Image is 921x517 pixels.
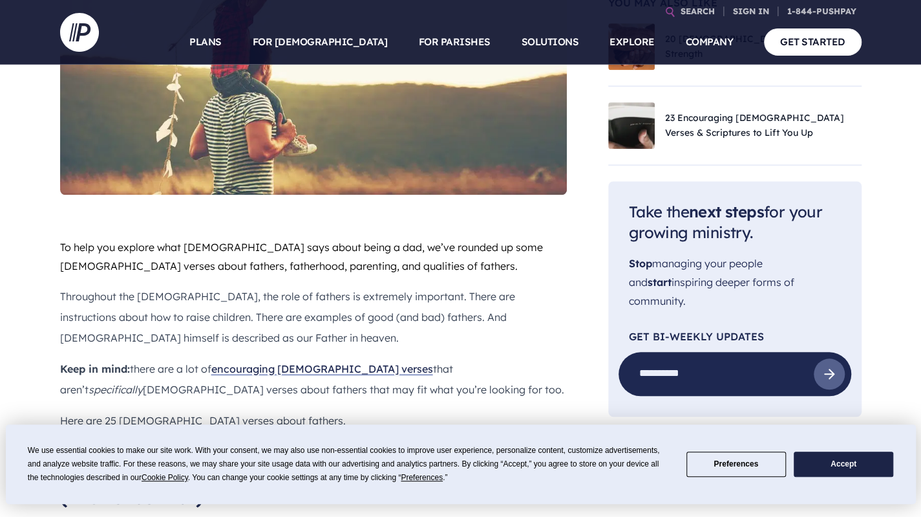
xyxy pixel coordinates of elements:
[60,358,567,400] p: there are a lot of that aren’t [DEMOGRAPHIC_DATA] verses about fathers that may fit what you’re l...
[401,473,443,482] span: Preferences
[89,383,143,396] i: specifically
[60,410,567,431] p: Here are 25 [DEMOGRAPHIC_DATA] verses about fathers.
[629,331,841,342] p: Get Bi-Weekly Updates
[794,452,893,477] button: Accept
[60,362,130,375] b: Keep in mind:
[211,362,433,375] a: encouraging [DEMOGRAPHIC_DATA] verses
[686,452,786,477] button: Preferences
[6,424,916,504] div: Cookie Consent Prompt
[648,276,672,289] span: start
[609,19,655,65] a: EXPLORE
[665,112,844,138] a: 23 Encouraging [DEMOGRAPHIC_DATA] Verses & Scriptures to Lift You Up
[764,28,862,55] a: GET STARTED
[419,19,491,65] a: FOR PARISHES
[28,444,671,485] div: We use essential cookies to make our site work. With your consent, we may also use non-essential ...
[60,462,567,509] h2: 1. Start children off on the way they should go (Proverbs 22:6)
[253,19,388,65] a: FOR [DEMOGRAPHIC_DATA]
[629,202,822,243] span: Take the for your growing ministry.
[142,473,188,482] span: Cookie Policy
[60,286,567,348] p: Throughout the [DEMOGRAPHIC_DATA], the role of fathers is extremely important. There are instruct...
[629,257,652,270] span: Stop
[522,19,579,65] a: SOLUTIONS
[189,19,222,65] a: PLANS
[689,202,764,221] span: next steps
[686,19,734,65] a: COMPANY
[629,254,841,310] p: managing your people and inspiring deeper forms of community.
